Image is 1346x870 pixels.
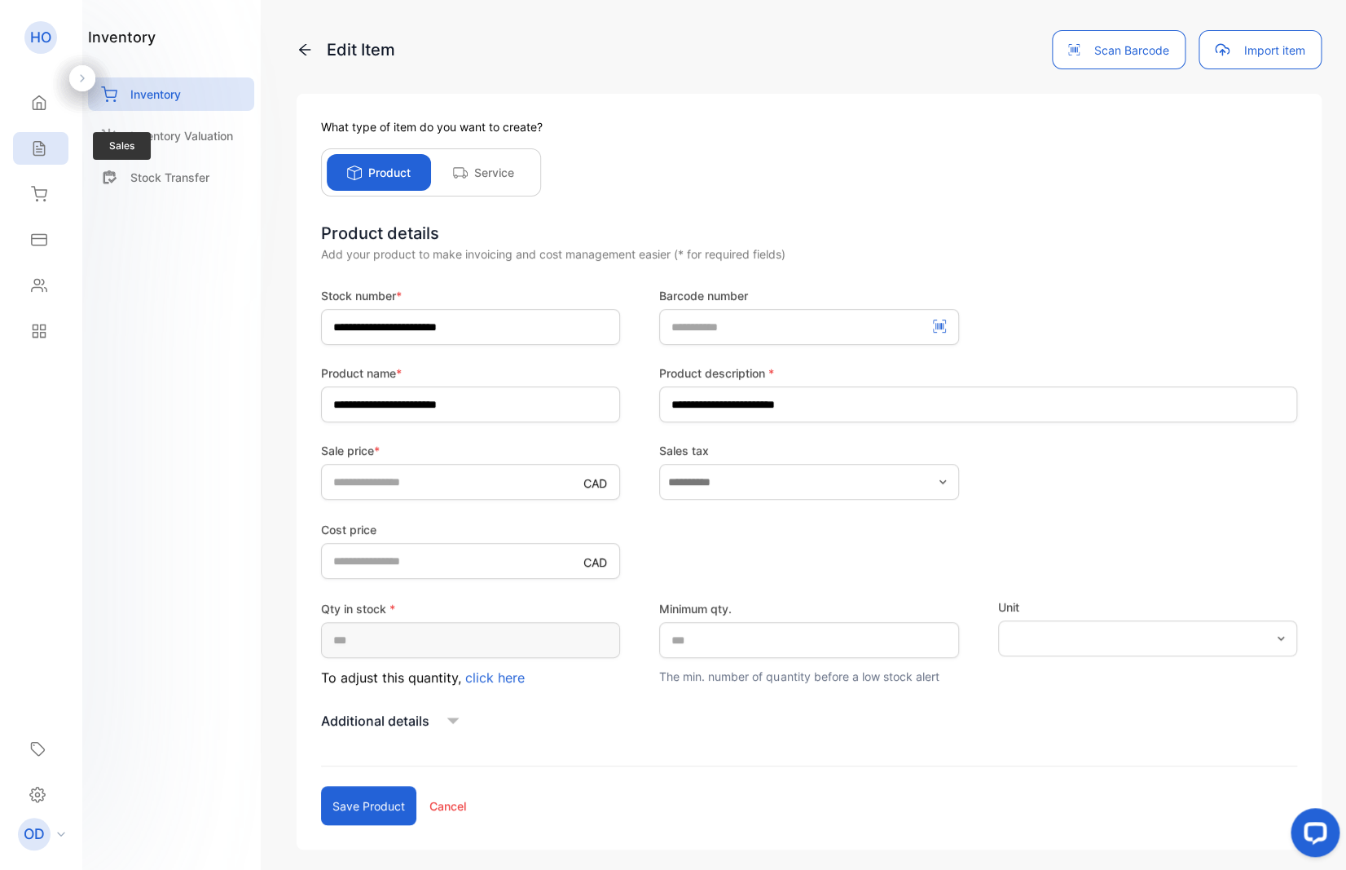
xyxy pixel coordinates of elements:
button: Save product [321,786,416,825]
p: OD [24,824,45,845]
div: Add your product to make invoicing and cost management easier (* for required fields) [321,245,1297,263]
label: Minimum qty. [659,600,958,617]
label: Product description [659,364,1297,382]
label: Product name [321,364,620,382]
p: CAD [583,554,607,571]
label: Barcode number [659,287,958,304]
p: Additional details [321,711,429,731]
a: Stock Transfer [88,161,254,194]
label: Sale price [321,442,620,459]
h1: inventory [88,26,156,48]
label: Unit [998,598,1297,616]
span: Sales [93,132,151,160]
p: Stock Transfer [130,169,209,186]
p: Edit Item [297,38,395,62]
p: The min. number of quantity before a low stock alert [659,668,958,685]
label: Sales tax [659,442,958,459]
p: To adjust this quantity, [321,668,620,687]
div: Product details [321,221,1297,245]
span: click here [465,669,525,686]
p: Inventory Valuation [130,127,233,144]
p: Inventory [130,86,181,103]
p: Service [474,164,514,181]
label: Stock number [321,287,620,304]
p: What type of item do you want to create? [321,118,1297,135]
iframe: LiveChat chat widget [1278,802,1346,870]
a: Inventory [88,77,254,111]
p: CAD [583,475,607,492]
button: Scan Barcode [1052,30,1185,69]
button: Import item [1199,30,1322,69]
p: Product [368,164,411,181]
a: Inventory Valuation [88,119,254,152]
label: Qty in stock [321,600,620,617]
label: Cost price [321,521,620,538]
p: Cancel [429,797,466,815]
p: HO [30,27,51,48]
